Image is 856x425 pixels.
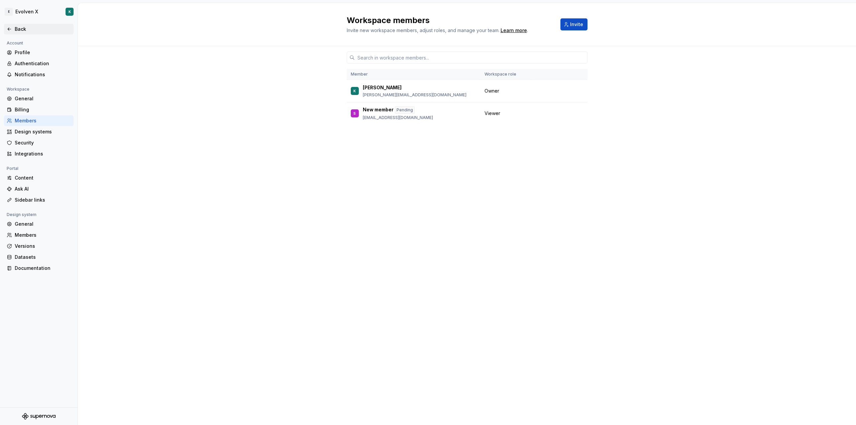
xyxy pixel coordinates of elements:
[363,115,433,120] p: [EMAIL_ADDRESS][DOMAIN_NAME]
[4,47,74,58] a: Profile
[4,165,21,173] div: Portal
[4,252,74,262] a: Datasets
[4,104,74,115] a: Billing
[15,197,71,203] div: Sidebar links
[22,413,56,420] svg: Supernova Logo
[4,69,74,80] a: Notifications
[4,115,74,126] a: Members
[15,60,71,67] div: Authentication
[4,148,74,159] a: Integrations
[4,211,39,219] div: Design system
[4,126,74,137] a: Design systems
[4,85,32,93] div: Workspace
[570,21,583,28] span: Invite
[1,4,76,19] button: EEvolven XK
[15,254,71,260] div: Datasets
[4,137,74,148] a: Security
[15,265,71,272] div: Documentation
[485,110,500,117] span: Viewer
[4,195,74,205] a: Sidebar links
[15,95,71,102] div: General
[15,106,71,113] div: Billing
[15,243,71,249] div: Versions
[15,221,71,227] div: General
[355,51,587,64] input: Search in workspace members...
[501,27,527,34] a: Learn more
[15,117,71,124] div: Members
[363,92,466,98] p: [PERSON_NAME][EMAIL_ADDRESS][DOMAIN_NAME]
[347,15,552,26] h2: Workspace members
[4,58,74,69] a: Authentication
[347,27,500,33] span: Invite new workspace members, adjust roles, and manage your team.
[15,128,71,135] div: Design systems
[4,93,74,104] a: General
[15,150,71,157] div: Integrations
[4,173,74,183] a: Content
[15,139,71,146] div: Security
[560,18,587,30] button: Invite
[15,8,38,15] div: Evolven X
[4,184,74,194] a: Ask AI
[15,232,71,238] div: Members
[4,219,74,229] a: General
[15,71,71,78] div: Notifications
[363,106,394,114] p: New member
[4,24,74,34] a: Back
[500,28,528,33] span: .
[347,69,480,80] th: Member
[353,88,356,94] div: K
[4,39,26,47] div: Account
[15,26,71,32] div: Back
[4,263,74,274] a: Documentation
[15,175,71,181] div: Content
[480,69,532,80] th: Workspace role
[69,9,71,14] div: K
[15,49,71,56] div: Profile
[485,88,499,94] span: Owner
[15,186,71,192] div: Ask AI
[395,106,415,114] div: Pending
[4,241,74,251] a: Versions
[353,110,356,117] div: S
[363,84,402,91] p: [PERSON_NAME]
[5,8,13,16] div: E
[4,230,74,240] a: Members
